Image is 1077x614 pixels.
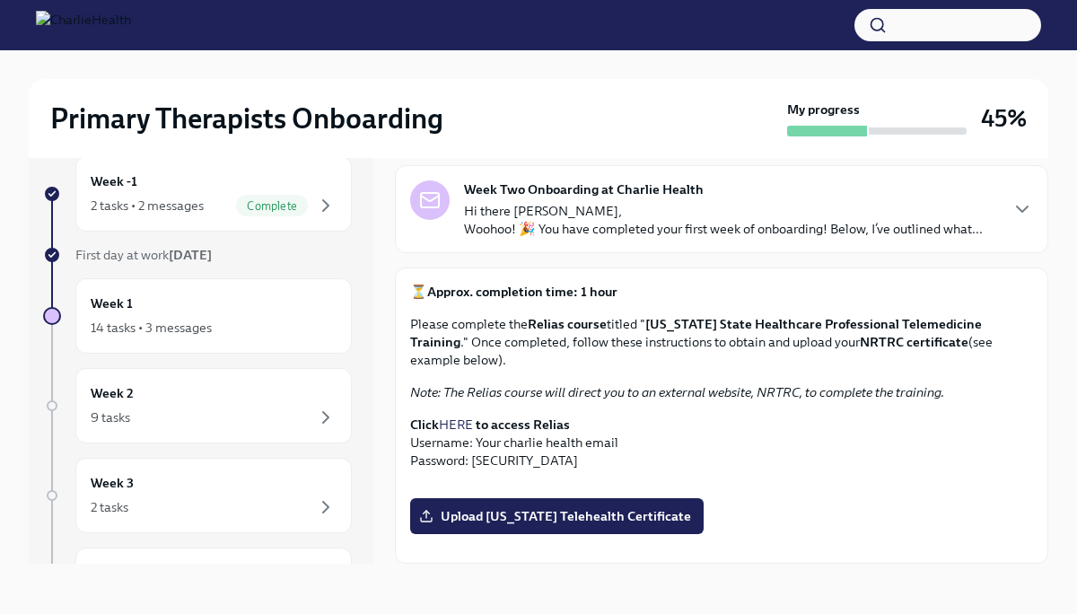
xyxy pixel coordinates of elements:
img: CharlieHealth [36,11,131,39]
a: Week 32 tasks [43,458,352,533]
strong: Approx. completion time: 1 hour [427,284,617,300]
div: 2 tasks [91,498,128,516]
span: First day at work [75,247,212,263]
h6: Week 1 [91,294,133,313]
h6: Week -1 [91,171,137,191]
h2: Primary Therapists Onboarding [50,101,443,136]
strong: NRTRC certificate [860,334,968,350]
label: Upload [US_STATE] Telehealth Certificate [410,498,704,534]
a: Week -12 tasks • 2 messagesComplete [43,156,352,232]
strong: Week Two Onboarding at Charlie Health [464,180,704,198]
div: 14 tasks • 3 messages [91,319,212,337]
strong: [US_STATE] State Healthcare Professional Telemedicine Training [410,316,982,350]
div: 9 tasks [91,408,130,426]
em: Note: The Relias course will direct you to an external website, NRTRC, to complete the training. [410,384,944,400]
strong: to access Relias [476,417,570,433]
a: Week 114 tasks • 3 messages [43,278,352,354]
p: Username: Your charlie health email Password: [SECURITY_DATA] [410,416,1033,469]
strong: My progress [787,101,860,118]
strong: Click [410,417,439,433]
h6: Week 4 [91,563,135,583]
p: Hi there [PERSON_NAME], Woohoo! 🎉 You have completed your first week of onboarding! Below, I’ve o... [464,202,983,238]
h3: 45% [981,102,1027,135]
span: Complete [236,199,308,213]
p: ⏳ [410,283,1033,301]
p: Please complete the titled " ." Once completed, follow these instructions to obtain and upload yo... [410,315,1033,369]
a: First day at work[DATE] [43,246,352,264]
h6: Week 3 [91,473,134,493]
a: Week 29 tasks [43,368,352,443]
strong: Relias course [528,316,607,332]
span: Upload [US_STATE] Telehealth Certificate [423,507,691,525]
strong: [DATE] [169,247,212,263]
div: 2 tasks • 2 messages [91,197,204,215]
a: HERE [439,417,473,433]
h6: Week 2 [91,383,134,403]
